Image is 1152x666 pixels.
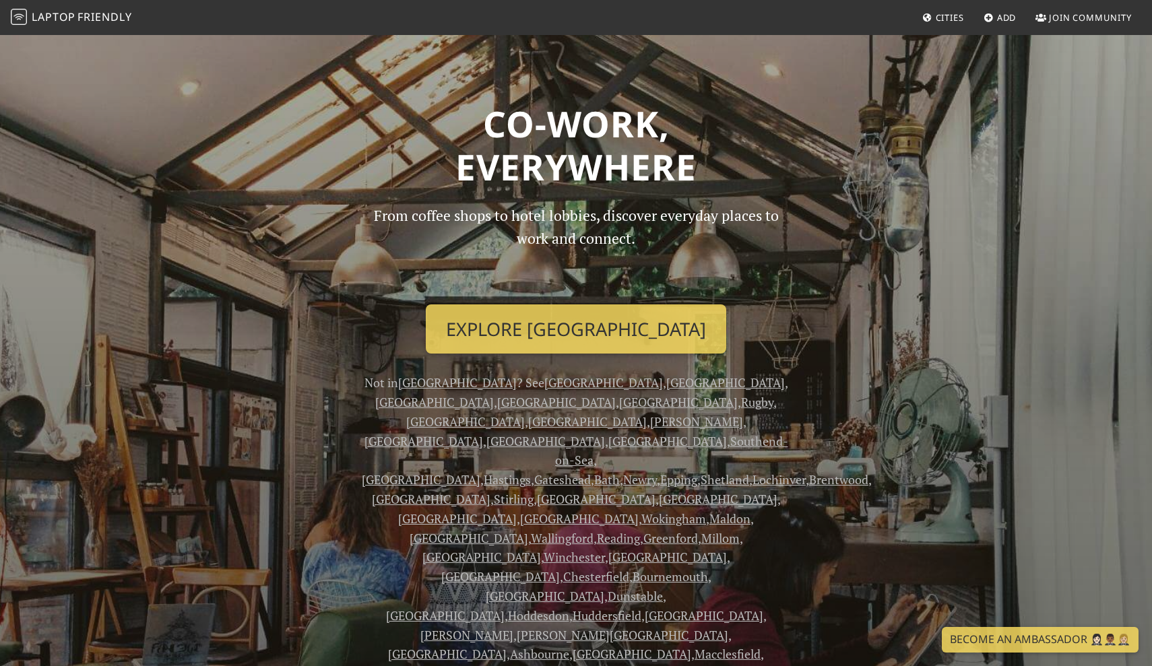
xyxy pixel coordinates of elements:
[563,568,629,585] a: Chesterfield
[608,549,727,565] a: [GEOGRAPHIC_DATA]
[11,6,132,30] a: LaptopFriendly LaptopFriendly
[508,607,569,624] a: Hoddesdon
[32,9,75,24] span: Laptop
[362,471,480,488] a: [GEOGRAPHIC_DATA]
[645,607,763,624] a: [GEOGRAPHIC_DATA]
[372,491,490,507] a: [GEOGRAPHIC_DATA]
[936,11,964,24] span: Cities
[375,394,494,410] a: [GEOGRAPHIC_DATA]
[643,530,698,546] a: Greenford
[139,102,1013,188] h1: Co-work, Everywhere
[594,471,620,488] a: Bath
[1030,5,1137,30] a: Join Community
[420,627,513,643] a: [PERSON_NAME]
[520,510,639,527] a: [GEOGRAPHIC_DATA]
[809,471,868,488] a: Brentwood
[633,568,708,585] a: Bournemouth
[917,5,969,30] a: Cities
[753,471,806,488] a: Lochinver
[406,413,525,430] a: [GEOGRAPHIC_DATA]
[641,510,706,527] a: Wokingham
[619,394,738,410] a: [GEOGRAPHIC_DATA]
[534,471,591,488] a: Gateshead
[494,491,534,507] a: Stirling
[544,549,605,565] a: Winchester
[695,646,761,662] a: Macclesfield
[701,471,749,488] a: Shetland
[650,413,743,430] a: [PERSON_NAME]
[497,394,616,410] a: [GEOGRAPHIC_DATA]
[398,374,517,391] a: [GEOGRAPHIC_DATA]
[659,491,777,507] a: [GEOGRAPHIC_DATA]
[597,530,640,546] a: Reading
[660,471,697,488] a: Epping
[388,646,507,662] a: [GEOGRAPHIC_DATA]
[486,588,604,604] a: [GEOGRAPHIC_DATA]
[1049,11,1132,24] span: Join Community
[441,568,560,585] a: [GEOGRAPHIC_DATA]
[573,646,691,662] a: [GEOGRAPHIC_DATA]
[997,11,1017,24] span: Add
[608,433,727,449] a: [GEOGRAPHIC_DATA]
[364,433,483,449] a: [GEOGRAPHIC_DATA]
[77,9,131,24] span: Friendly
[666,374,785,391] a: [GEOGRAPHIC_DATA]
[510,646,569,662] a: Ashbourne
[410,530,528,546] a: [GEOGRAPHIC_DATA]
[573,607,641,624] a: Huddersfield
[484,471,531,488] a: Hastings
[517,627,728,643] a: [PERSON_NAME][GEOGRAPHIC_DATA]
[741,394,773,410] a: Rugby
[701,530,740,546] a: Millom
[623,471,657,488] a: Newry
[362,204,790,294] p: From coffee shops to hotel lobbies, discover everyday places to work and connect.
[608,588,663,604] a: Dunstable
[426,304,726,354] a: Explore [GEOGRAPHIC_DATA]
[11,9,27,25] img: LaptopFriendly
[537,491,655,507] a: [GEOGRAPHIC_DATA]
[709,510,750,527] a: Maldon
[528,413,647,430] a: [GEOGRAPHIC_DATA]
[386,607,505,624] a: [GEOGRAPHIC_DATA]
[486,433,605,449] a: [GEOGRAPHIC_DATA]
[398,510,517,527] a: [GEOGRAPHIC_DATA]
[531,530,594,546] a: Wallingford
[978,5,1022,30] a: Add
[544,374,663,391] a: [GEOGRAPHIC_DATA]
[942,627,1139,653] a: Become an Ambassador 🤵🏻‍♀️🤵🏾‍♂️🤵🏼‍♀️
[422,549,541,565] a: [GEOGRAPHIC_DATA]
